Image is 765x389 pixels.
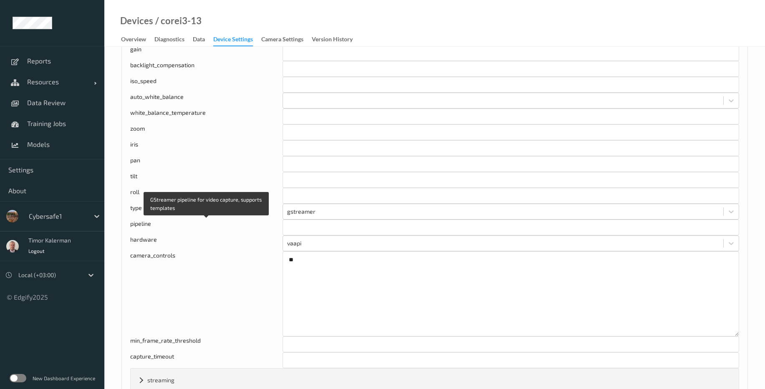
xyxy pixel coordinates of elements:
div: pipeline [130,220,283,235]
div: min_frame_rate_threshold [130,336,283,352]
div: Camera Settings [261,35,303,45]
a: Camera Settings [261,34,312,45]
a: Overview [121,34,154,45]
div: roll [130,188,283,204]
div: camera_controls [130,251,283,336]
div: Overview [121,35,146,45]
a: Device Settings [213,34,261,46]
div: Diagnostics [154,35,184,45]
a: Version History [312,34,361,45]
div: capture_timeout [130,352,283,368]
div: zoom [130,124,283,140]
div: gain [130,45,283,61]
div: iso_speed [130,77,283,93]
div: tilt [130,172,283,188]
div: auto_white_balance [130,93,283,109]
a: Devices [120,17,153,25]
a: Data [193,34,213,45]
div: type [130,204,283,220]
div: pan [130,156,283,172]
div: Device Settings [213,35,253,46]
div: iris [130,140,283,156]
div: white_balance_temperature [130,109,283,124]
div: Version History [312,35,353,45]
div: hardware [130,235,283,251]
div: Data [193,35,205,45]
div: backlight_compensation [130,61,283,77]
div: / corei3-13 [153,17,202,25]
a: Diagnostics [154,34,193,45]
